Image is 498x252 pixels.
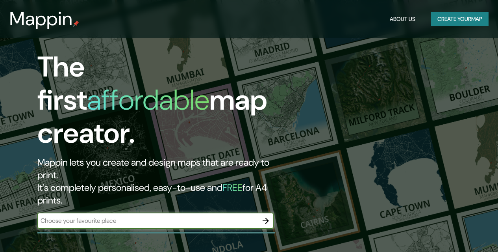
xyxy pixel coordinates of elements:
[222,181,243,194] h5: FREE
[37,50,287,156] h1: The first map creator.
[431,12,489,26] button: Create yourmap
[387,12,418,26] button: About Us
[9,8,73,30] h3: Mappin
[37,156,287,207] h2: Mappin lets you create and design maps that are ready to print. It's completely personalised, eas...
[87,82,209,118] h1: affordable
[73,21,79,27] img: mappin-pin
[37,216,258,225] input: Choose your favourite place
